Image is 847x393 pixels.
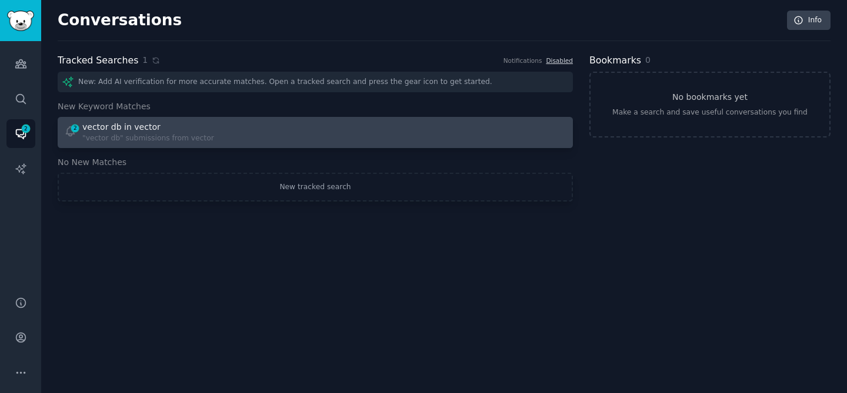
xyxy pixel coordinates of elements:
div: Notifications [503,56,542,65]
h2: Bookmarks [589,53,641,68]
div: Make a search and save useful conversations you find [612,108,808,118]
span: No New Matches [58,156,126,169]
span: 0 [645,55,651,65]
a: New tracked search [58,173,573,202]
span: 2 [21,125,31,133]
a: 2vector db in vector"vector db" submissions from vector [58,117,573,148]
h2: Tracked Searches [58,53,138,68]
h2: Conversations [58,11,182,30]
a: Info [787,11,831,31]
a: No bookmarks yetMake a search and save useful conversations you find [589,72,831,137]
div: "vector db" submissions from vector [82,133,214,144]
img: GummySearch logo [7,11,34,31]
span: 1 [142,54,148,66]
span: New Keyword Matches [58,100,151,113]
a: 2 [6,119,35,148]
h3: No bookmarks yet [672,91,748,103]
div: New: Add AI verification for more accurate matches. Open a tracked search and press the gear icon... [58,72,573,92]
span: 2 [70,124,81,132]
div: vector db in vector [82,121,161,133]
a: Disabled [546,57,573,64]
